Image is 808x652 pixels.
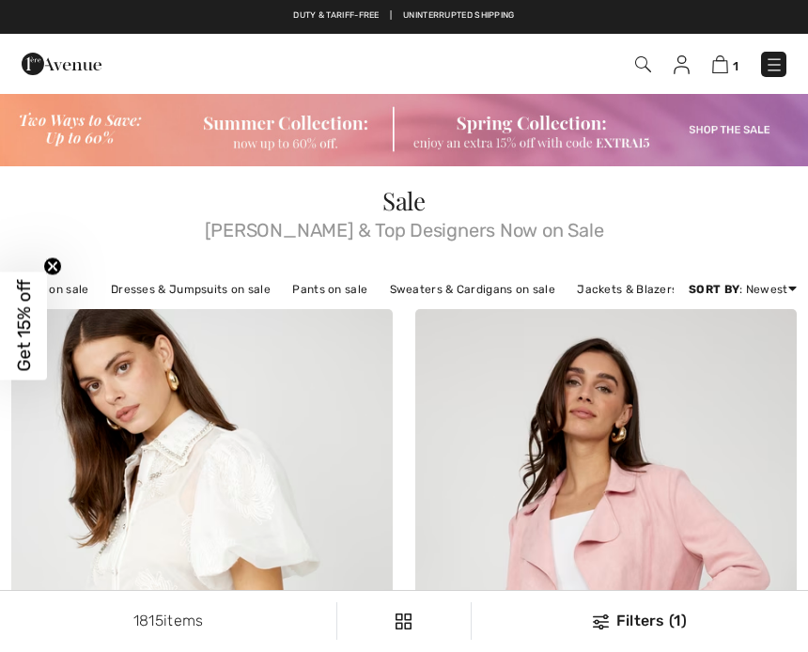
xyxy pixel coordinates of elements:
[712,55,728,73] img: Shopping Bag
[11,213,797,240] span: [PERSON_NAME] & Top Designers Now on Sale
[22,45,101,83] img: 1ère Avenue
[43,257,62,276] button: Close teaser
[382,184,426,217] span: Sale
[765,55,784,74] img: Menu
[689,281,797,298] div: : Newest
[733,59,738,73] span: 1
[381,277,565,302] a: Sweaters & Cardigans on sale
[133,612,163,629] span: 1815
[396,613,412,629] img: Filters
[567,277,730,302] a: Jackets & Blazers on sale
[22,54,101,71] a: 1ère Avenue
[674,55,690,74] img: My Info
[101,277,280,302] a: Dresses & Jumpsuits on sale
[689,283,739,296] strong: Sort By
[712,53,738,75] a: 1
[13,280,35,372] span: Get 15% off
[11,277,99,302] a: Tops on sale
[483,610,797,632] div: Filters (1)
[283,277,377,302] a: Pants on sale
[635,56,651,72] img: Search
